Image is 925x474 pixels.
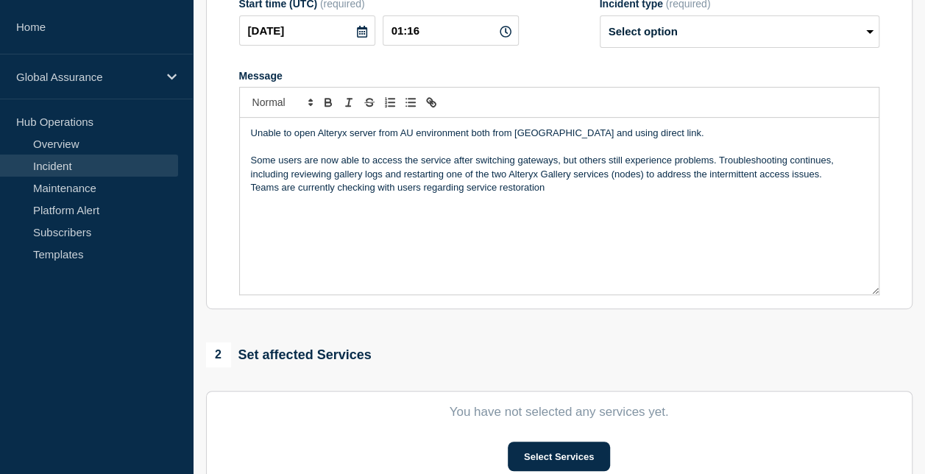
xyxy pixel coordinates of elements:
p: Unable to open Alteryx server from AU environment both from [GEOGRAPHIC_DATA] and using direct link. [251,127,868,140]
button: Toggle ordered list [380,93,400,111]
select: Incident type [600,15,879,48]
p: Teams are currently checking with users regarding service restoration [251,181,868,194]
div: Set affected Services [206,342,372,367]
button: Toggle strikethrough text [359,93,380,111]
p: You have not selected any services yet. [239,405,879,420]
div: Message [240,118,879,294]
button: Select Services [508,442,610,471]
button: Toggle link [421,93,442,111]
p: Global Assurance [16,71,157,83]
input: YYYY-MM-DD [239,15,375,46]
p: Some users are now able to access the service after switching gateways, but others still experien... [251,154,868,181]
span: Font size [246,93,318,111]
span: 2 [206,342,231,367]
input: HH:MM [383,15,519,46]
button: Toggle italic text [339,93,359,111]
button: Toggle bold text [318,93,339,111]
button: Toggle bulleted list [400,93,421,111]
div: Message [239,70,879,82]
